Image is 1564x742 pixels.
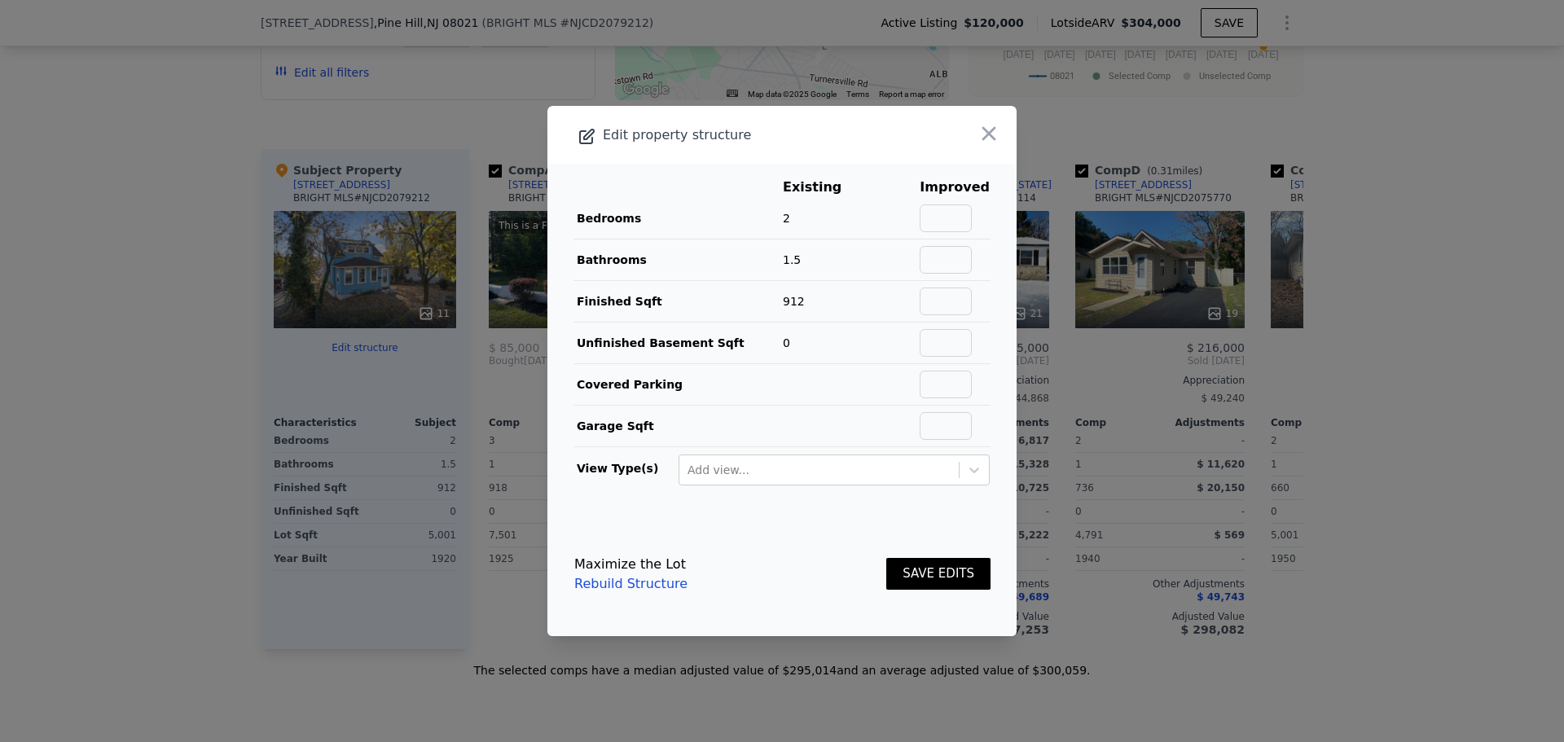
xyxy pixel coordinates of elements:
[574,574,688,594] a: Rebuild Structure
[573,364,782,406] td: Covered Parking
[547,124,923,147] div: Edit property structure
[573,406,782,447] td: Garage Sqft
[783,295,805,308] span: 912
[886,558,991,590] button: SAVE EDITS
[573,323,782,364] td: Unfinished Basement Sqft
[573,447,678,486] td: View Type(s)
[783,212,790,225] span: 2
[783,336,790,349] span: 0
[919,177,991,198] th: Improved
[573,281,782,323] td: Finished Sqft
[573,198,782,239] td: Bedrooms
[783,253,801,266] span: 1.5
[782,177,867,198] th: Existing
[574,555,688,574] div: Maximize the Lot
[573,239,782,281] td: Bathrooms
